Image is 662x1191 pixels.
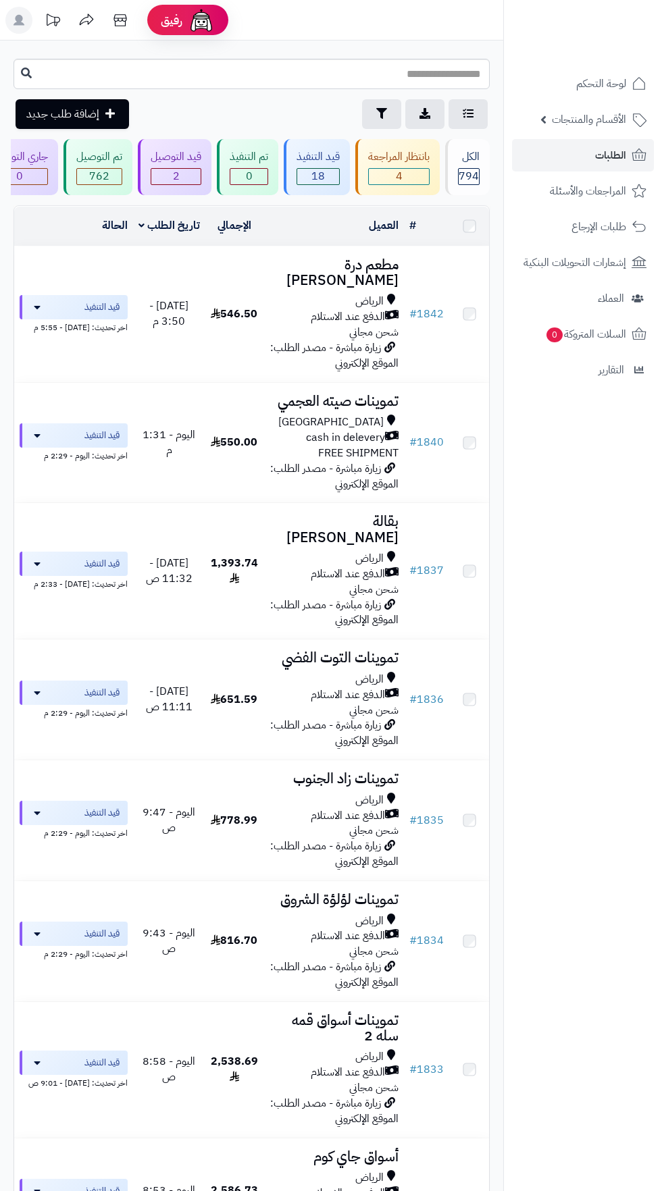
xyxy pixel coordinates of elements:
[598,289,624,308] span: العملاء
[278,415,384,430] span: [GEOGRAPHIC_DATA]
[459,169,479,184] span: 794
[355,1170,384,1186] span: الرياض
[409,812,417,828] span: #
[409,217,416,234] a: #
[270,597,399,629] span: زيارة مباشرة - مصدر الطلب: الموقع الإلكتروني
[16,99,129,129] a: إضافة طلب جديد
[84,686,120,699] span: قيد التنفيذ
[550,182,626,201] span: المراجعات والأسئلة
[84,927,120,941] span: قيد التنفيذ
[409,562,444,579] a: #1837
[61,139,135,195] a: تم التوصيل 762
[349,943,399,959] span: شحن مجاني
[512,354,654,386] a: التقارير
[524,253,626,272] span: إشعارات التحويلات البنكية
[84,557,120,571] span: قيد التنفيذ
[270,460,399,492] span: زيارة مباشرة - مصدر الطلب: الموقع الإلكتروني
[512,211,654,243] a: طلبات الإرجاع
[149,298,188,329] span: [DATE] - 3:50 م
[311,928,385,944] span: الدفع عند الاستلام
[512,318,654,350] a: السلات المتروكة0
[230,169,268,184] span: 0
[270,959,399,990] span: زيارة مباشرة - مصدر الطلب: الموقع الإلكتروني
[20,1075,128,1089] div: اخر تحديث: [DATE] - 9:01 ص
[570,26,649,55] img: logo-2.png
[409,1061,417,1078] span: #
[512,246,654,279] a: إشعارات التحويلات البنكية
[409,691,417,708] span: #
[281,139,353,195] a: قيد التنفيذ 18
[306,430,385,446] span: cash in delevery
[409,691,444,708] a: #1836
[84,300,120,314] span: قيد التنفيذ
[84,806,120,820] span: قيد التنفيذ
[143,427,195,458] span: اليوم - 1:31 م
[269,257,399,288] h3: مطعم درة [PERSON_NAME]
[84,429,120,442] span: قيد التنفيذ
[599,361,624,379] span: التقارير
[76,149,122,165] div: تم التوصيل
[355,551,384,566] span: الرياض
[368,149,430,165] div: بانتظار المراجعة
[512,68,654,100] a: لوحة التحكم
[512,282,654,315] a: العملاء
[409,306,444,322] a: #1842
[512,175,654,207] a: المراجعات والأسئلة
[355,914,384,929] span: الرياض
[270,838,399,870] span: زيارة مباشرة - مصدر الطلب: الموقع الإلكتروني
[355,1049,384,1065] span: الرياض
[409,306,417,322] span: #
[269,650,399,666] h3: تموينات التوت الفضي
[545,325,626,344] span: السلات المتروكة
[146,683,193,715] span: [DATE] - 11:11 ص
[311,687,385,703] span: الدفع عند الاستلام
[349,324,399,340] span: شحن مجاني
[269,1013,399,1044] h3: تموينات أسواق قمه سله 2
[26,106,99,122] span: إضافة طلب جديد
[20,825,128,839] div: اخر تحديث: اليوم - 2:29 م
[211,434,257,450] span: 550.00
[36,7,70,37] a: تحديثات المنصة
[369,217,399,234] a: العميل
[409,434,417,450] span: #
[355,294,384,309] span: الرياض
[409,932,444,949] a: #1834
[270,717,399,749] span: زيارة مباشرة - مصدر الطلب: الموقع الإلكتروني
[311,1065,385,1080] span: الدفع عند الاستلام
[297,169,339,184] span: 18
[576,74,626,93] span: لوحة التحكم
[138,217,200,234] a: تاريخ الطلب
[270,340,399,371] span: زيارة مباشرة - مصدر الطلب: الموقع الإلكتروني
[146,555,193,587] span: [DATE] - 11:32 ص
[143,925,195,957] span: اليوم - 9:43 ص
[211,555,258,587] span: 1,393.74
[349,1080,399,1096] span: شحن مجاني
[595,146,626,165] span: الطلبات
[269,394,399,409] h3: تموينات صيته العجمي
[211,306,257,322] span: 546.50
[143,1053,195,1085] span: اليوم - 8:58 ص
[77,169,122,184] div: 762
[269,514,399,545] h3: بقالة [PERSON_NAME]
[409,812,444,828] a: #1835
[20,319,128,334] div: اخر تحديث: [DATE] - 5:55 م
[84,1056,120,1069] span: قيد التنفيذ
[349,702,399,718] span: شحن مجاني
[409,562,417,579] span: #
[218,217,251,234] a: الإجمالي
[355,793,384,808] span: الرياض
[552,110,626,129] span: الأقسام والمنتجات
[311,808,385,824] span: الدفع عند الاستلام
[211,691,257,708] span: 651.59
[188,7,215,34] img: ai-face.png
[546,327,563,342] span: 0
[270,1095,399,1127] span: زيارة مباشرة - مصدر الطلب: الموقع الإلكتروني
[369,169,429,184] span: 4
[151,169,201,184] span: 2
[143,804,195,836] span: اليوم - 9:47 ص
[512,139,654,171] a: الطلبات
[409,1061,444,1078] a: #1833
